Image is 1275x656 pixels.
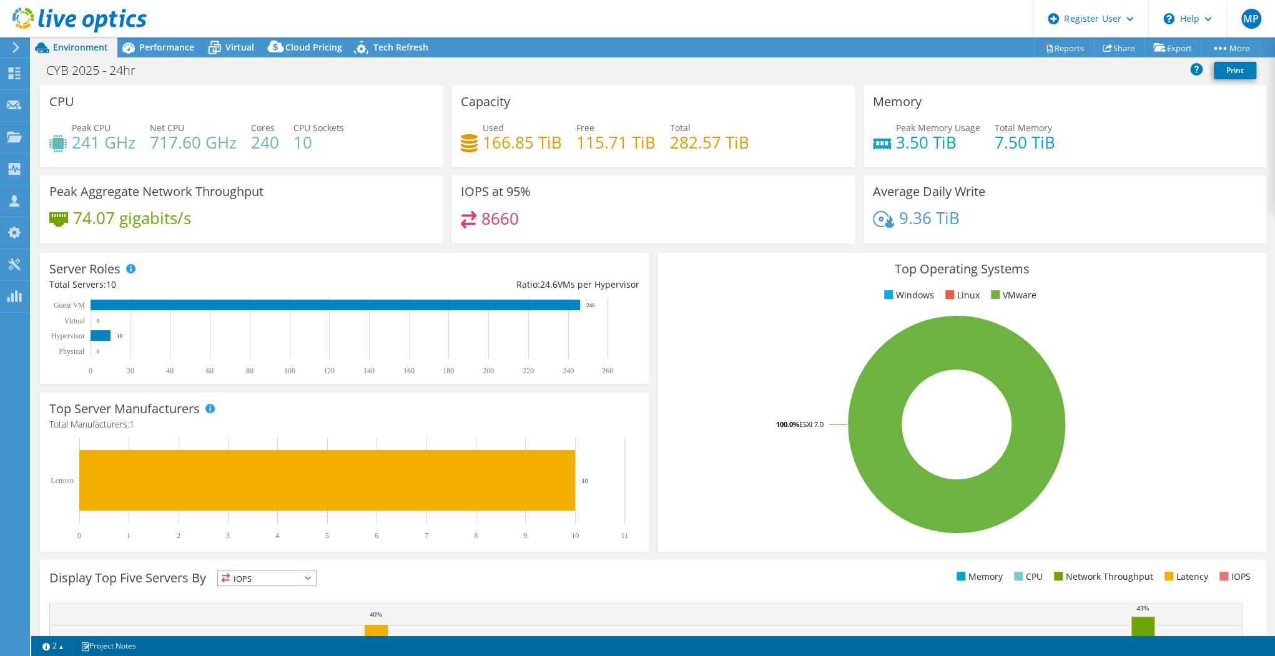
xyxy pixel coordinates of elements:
[1051,570,1153,584] li: Network Throughput
[129,418,134,430] span: 1
[474,531,478,540] text: 8
[576,122,594,134] span: Free
[1034,38,1094,57] a: Reports
[72,122,111,134] span: Peak CPU
[49,262,121,276] h3: Server Roles
[293,122,344,134] span: CPU Sockets
[150,122,184,134] span: Net CPU
[363,366,375,375] text: 140
[275,531,279,540] text: 4
[1093,38,1145,57] a: Share
[896,135,980,149] h4: 3.50 TiB
[72,638,145,654] a: Project Notes
[571,531,579,540] text: 10
[942,288,980,302] li: Linux
[73,211,191,225] h4: 74.07 gigabits/s
[226,531,230,540] text: 3
[251,122,275,134] span: Cores
[995,122,1052,134] span: Total Memory
[1136,604,1149,612] text: 43%
[246,366,254,375] text: 80
[325,531,329,540] text: 5
[873,95,922,109] h3: Memory
[483,366,494,375] text: 200
[97,318,100,324] text: 0
[77,531,81,540] text: 0
[206,366,214,375] text: 60
[150,135,237,149] h4: 717.60 GHz
[873,185,985,198] h3: Average Daily Write
[670,122,691,134] span: Total
[41,64,155,77] h1: CYB 2025 - 24hr
[540,278,558,290] span: 24.6
[49,418,639,431] h4: Total Manufacturers:
[177,531,180,540] text: 2
[375,531,378,540] text: 6
[89,366,92,375] text: 0
[953,570,1003,584] li: Memory
[881,288,934,302] li: Windows
[54,301,85,310] text: Guest VM
[53,41,108,53] span: Environment
[218,570,316,585] span: IOPS
[344,278,639,291] div: Ratio: VMs per Hypervisor
[799,419,824,429] tspan: ESXi 7.0
[896,122,980,134] span: Peak Memory Usage
[284,366,295,375] text: 100
[49,185,263,198] h3: Peak Aggregate Network Throughput
[483,122,504,134] span: Used
[49,95,74,109] h3: CPU
[667,262,1257,276] h3: Top Operating Systems
[481,212,519,225] h4: 8660
[403,366,415,375] text: 160
[988,288,1036,302] li: VMware
[49,278,344,291] div: Total Servers:
[576,135,656,149] h4: 115.71 TiB
[370,610,382,618] text: 40%
[166,366,174,375] text: 40
[106,278,116,290] span: 10
[776,419,799,429] tspan: 100.0%
[1216,570,1251,584] li: IOPS
[117,333,123,339] text: 10
[323,366,335,375] text: 120
[59,347,84,356] text: Physical
[995,135,1055,149] h4: 7.50 TiB
[461,185,531,198] h3: IOPS at 95%
[1161,570,1208,584] li: Latency
[251,135,279,149] h4: 240
[461,95,510,109] h3: Capacity
[49,402,200,416] h3: Top Server Manufacturers
[34,638,72,654] a: 2
[225,41,254,53] span: Virtual
[97,348,100,355] text: 0
[523,531,527,540] text: 9
[51,331,85,340] text: Hypervisor
[1241,9,1261,29] span: MP
[523,366,534,375] text: 220
[1144,38,1202,57] a: Export
[64,316,86,325] text: Virtual
[483,135,562,149] h4: 166.85 TiB
[139,41,194,53] span: Performance
[602,366,613,375] text: 260
[1011,570,1043,584] li: CPU
[899,211,960,225] h4: 9.36 TiB
[127,531,130,540] text: 1
[127,366,134,375] text: 20
[1201,38,1259,57] a: More
[586,302,595,308] text: 246
[621,531,628,540] text: 11
[51,476,74,485] text: Lenovo
[1163,13,1174,24] svg: \n
[373,41,428,53] span: Tech Refresh
[72,135,135,149] h4: 241 GHz
[563,366,574,375] text: 240
[443,366,454,375] text: 180
[670,135,749,149] h4: 282.57 TiB
[293,135,344,149] h4: 10
[1214,62,1256,79] a: Print
[285,41,342,53] span: Cloud Pricing
[581,477,589,484] text: 10
[425,531,428,540] text: 7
